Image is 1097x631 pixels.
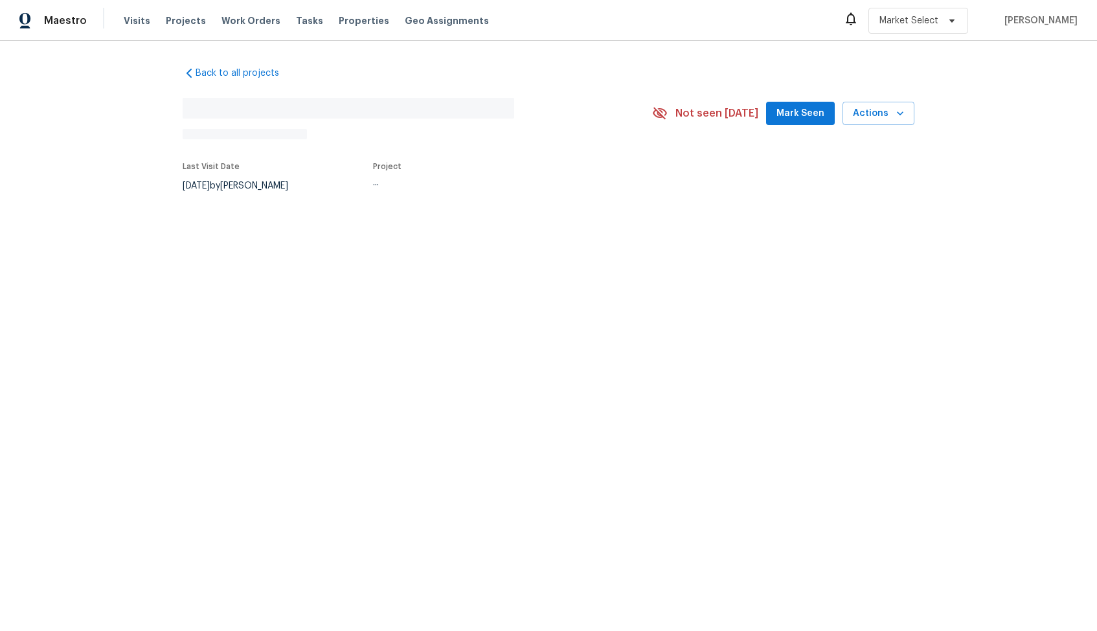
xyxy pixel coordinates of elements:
span: Project [373,163,401,170]
span: Mark Seen [776,106,824,122]
div: by [PERSON_NAME] [183,178,304,194]
span: Not seen [DATE] [675,107,758,120]
span: Geo Assignments [405,14,489,27]
span: Visits [124,14,150,27]
span: Market Select [879,14,938,27]
div: ... [373,178,622,187]
span: Work Orders [221,14,280,27]
button: Mark Seen [766,102,835,126]
a: Back to all projects [183,67,307,80]
span: Projects [166,14,206,27]
span: Maestro [44,14,87,27]
span: Actions [853,106,904,122]
span: Last Visit Date [183,163,240,170]
span: [DATE] [183,181,210,190]
button: Actions [843,102,914,126]
span: Tasks [296,16,323,25]
span: [PERSON_NAME] [999,14,1078,27]
span: Properties [339,14,389,27]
